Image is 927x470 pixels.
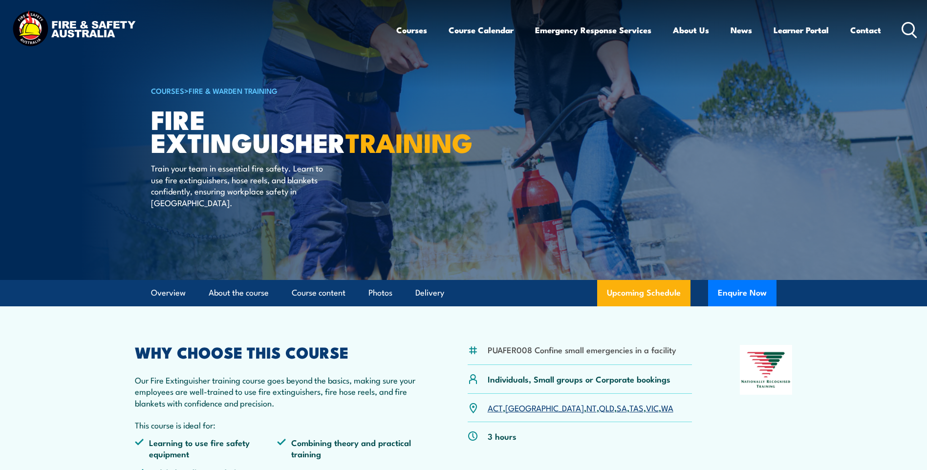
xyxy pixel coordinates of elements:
a: COURSES [151,85,184,96]
h2: WHY CHOOSE THIS COURSE [135,345,420,359]
a: Overview [151,280,186,306]
li: PUAFER008 Confine small emergencies in a facility [488,344,676,355]
p: This course is ideal for: [135,419,420,430]
h1: Fire Extinguisher [151,107,392,153]
p: Individuals, Small groups or Corporate bookings [488,373,670,385]
p: , , , , , , , [488,402,673,413]
a: [GEOGRAPHIC_DATA] [505,402,584,413]
a: About Us [673,17,709,43]
p: Train your team in essential fire safety. Learn to use fire extinguishers, hose reels, and blanke... [151,162,329,208]
p: 3 hours [488,430,517,442]
li: Combining theory and practical training [277,437,420,460]
p: Our Fire Extinguisher training course goes beyond the basics, making sure your employees are well... [135,374,420,408]
a: Fire & Warden Training [189,85,278,96]
a: Contact [850,17,881,43]
a: WA [661,402,673,413]
a: QLD [599,402,614,413]
strong: TRAINING [345,121,473,162]
a: SA [617,402,627,413]
a: News [731,17,752,43]
a: ACT [488,402,503,413]
a: NT [586,402,597,413]
a: Photos [368,280,392,306]
a: Emergency Response Services [535,17,651,43]
a: VIC [646,402,659,413]
a: Learner Portal [774,17,829,43]
a: TAS [629,402,644,413]
a: About the course [209,280,269,306]
li: Learning to use fire safety equipment [135,437,278,460]
a: Course content [292,280,345,306]
img: Nationally Recognised Training logo. [740,345,793,395]
a: Courses [396,17,427,43]
h6: > [151,85,392,96]
button: Enquire Now [708,280,776,306]
a: Delivery [415,280,444,306]
a: Upcoming Schedule [597,280,690,306]
a: Course Calendar [449,17,514,43]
